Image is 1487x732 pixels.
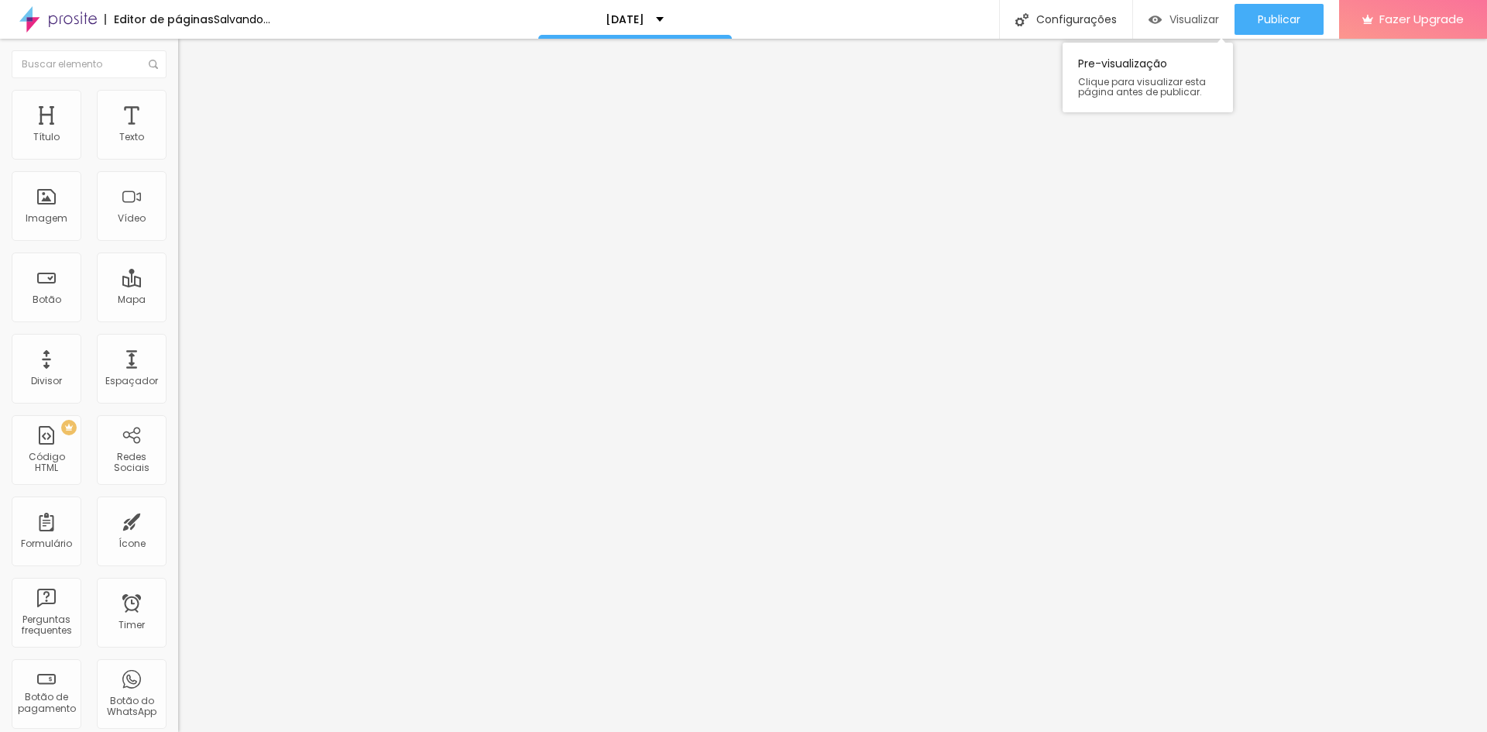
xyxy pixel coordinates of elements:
div: Espaçador [105,376,158,387]
div: Vídeo [118,213,146,224]
iframe: Editor [178,39,1487,732]
div: Mapa [118,294,146,305]
span: Publicar [1258,13,1300,26]
div: Pre-visualização [1063,43,1233,112]
span: Fazer Upgrade [1379,12,1464,26]
img: Icone [149,60,158,69]
div: Ícone [118,538,146,549]
div: Botão [33,294,61,305]
span: Visualizar [1169,13,1219,26]
div: Perguntas frequentes [15,614,77,637]
div: Timer [118,620,145,631]
div: Editor de páginas [105,14,214,25]
div: Botão do WhatsApp [101,696,162,718]
div: Formulário [21,538,72,549]
img: Icone [1015,13,1029,26]
div: Divisor [31,376,62,387]
div: Título [33,132,60,143]
div: Botão de pagamento [15,692,77,714]
div: Imagem [26,213,67,224]
input: Buscar elemento [12,50,167,78]
div: Salvando... [214,14,270,25]
div: Código HTML [15,452,77,474]
div: Redes Sociais [101,452,162,474]
button: Visualizar [1133,4,1235,35]
div: Texto [119,132,144,143]
span: Clique para visualizar esta página antes de publicar. [1078,77,1217,97]
img: view-1.svg [1149,13,1162,26]
p: [DATE] [606,14,644,25]
button: Publicar [1235,4,1324,35]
